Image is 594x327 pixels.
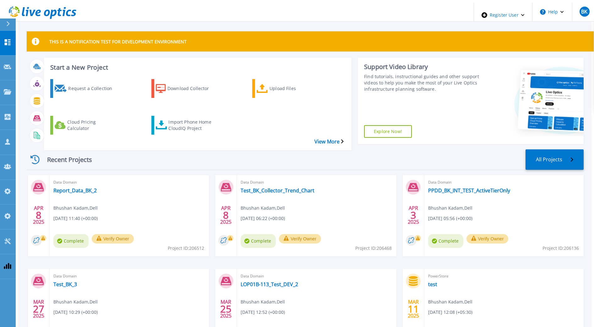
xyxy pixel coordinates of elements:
span: 8 [36,212,41,218]
button: Verify Owner [466,234,509,244]
span: Bhushan Kadam , Dell [241,298,285,305]
span: PowerStore [428,273,580,280]
a: test [428,281,437,287]
span: [DATE] 11:40 (+00:00) [53,215,98,222]
span: Bhushan Kadam , Dell [428,298,472,305]
div: MAR 2025 [33,298,45,320]
div: Request a Collection [68,81,118,96]
button: Verify Owner [92,234,134,244]
span: Bhushan Kadam , Dell [241,205,285,212]
div: Register User [474,3,532,28]
span: Project ID: 206468 [355,245,392,252]
span: Bhushan Kadam , Dell [428,205,472,212]
div: Download Collector [167,81,218,96]
a: View More [314,139,344,145]
div: APR 2025 [33,204,45,227]
a: PPDD_BK_INT_TEST_ActiveTierOnly [428,187,510,194]
span: [DATE] 06:22 (+00:00) [241,215,285,222]
span: 8 [223,212,229,218]
span: [DATE] 12:08 (+05:30) [428,309,472,316]
a: Test_BK_Collector_Trend_Chart [241,187,314,194]
span: Complete [428,234,463,248]
div: MAR 2025 [407,298,419,320]
span: BK [581,9,587,14]
a: LOP01B-113_Test_DEV_2 [241,281,298,287]
div: APR 2025 [220,204,232,227]
span: Data Domain [241,179,392,186]
span: Project ID: 206512 [168,245,204,252]
div: Recent Projects [27,152,102,167]
span: [DATE] 05:56 (+00:00) [428,215,472,222]
div: Upload Files [270,81,320,96]
span: Complete [241,234,276,248]
span: Project ID: 206136 [542,245,579,252]
span: Data Domain [53,179,205,186]
div: MAR 2025 [220,298,232,320]
a: Request a Collection [50,79,126,98]
a: Upload Files [252,79,328,98]
h3: Start a New Project [50,64,343,71]
span: Bhushan Kadam , Dell [53,205,98,212]
a: Download Collector [151,79,227,98]
span: Data Domain [53,273,205,280]
a: Test_BK_3 [53,281,77,287]
p: THIS IS A NOTIFICATION TEST FOR DEVELOPMENT ENVIRONMENT [49,39,187,45]
span: 25 [220,306,232,312]
a: All Projects [526,149,584,170]
span: Complete [53,234,89,248]
span: Bhushan Kadam , Dell [53,298,98,305]
div: Cloud Pricing Calculator [67,117,117,133]
span: [DATE] 12:52 (+00:00) [241,309,285,316]
a: Report_Data_BK_2 [53,187,97,194]
span: Data Domain [241,273,392,280]
div: Find tutorials, instructional guides and other support videos to help you make the most of your L... [364,73,479,92]
span: 27 [33,306,44,312]
span: 11 [408,306,419,312]
div: Support Video Library [364,63,479,71]
span: [DATE] 10:29 (+00:00) [53,309,98,316]
button: Verify Owner [279,234,321,244]
div: APR 2025 [407,204,419,227]
div: Import Phone Home CloudIQ Project [168,117,219,133]
a: Cloud Pricing Calculator [50,116,126,135]
span: Data Domain [428,179,580,186]
span: 3 [411,212,416,218]
button: Help [532,3,572,21]
a: Explore Now! [364,125,412,138]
